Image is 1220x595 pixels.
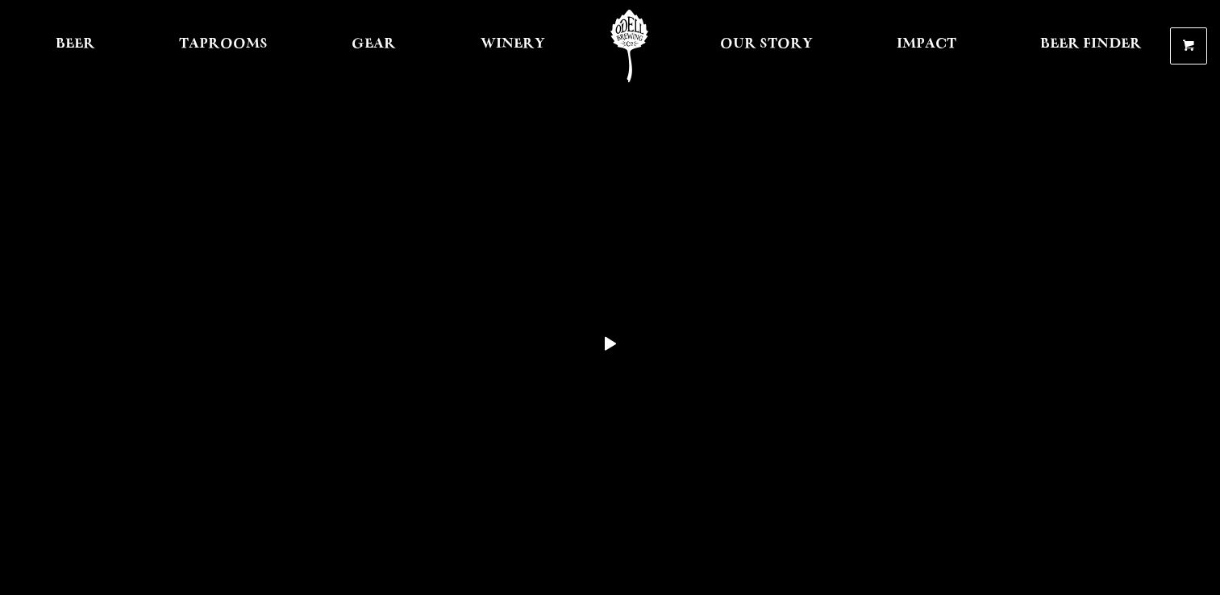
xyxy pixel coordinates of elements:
[897,38,956,51] span: Impact
[352,38,396,51] span: Gear
[169,10,278,82] a: Taprooms
[710,10,823,82] a: Our Story
[341,10,406,82] a: Gear
[886,10,967,82] a: Impact
[1040,38,1142,51] span: Beer Finder
[1030,10,1152,82] a: Beer Finder
[470,10,556,82] a: Winery
[179,38,268,51] span: Taprooms
[56,38,95,51] span: Beer
[481,38,545,51] span: Winery
[720,38,813,51] span: Our Story
[599,10,660,82] a: Odell Home
[45,10,106,82] a: Beer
